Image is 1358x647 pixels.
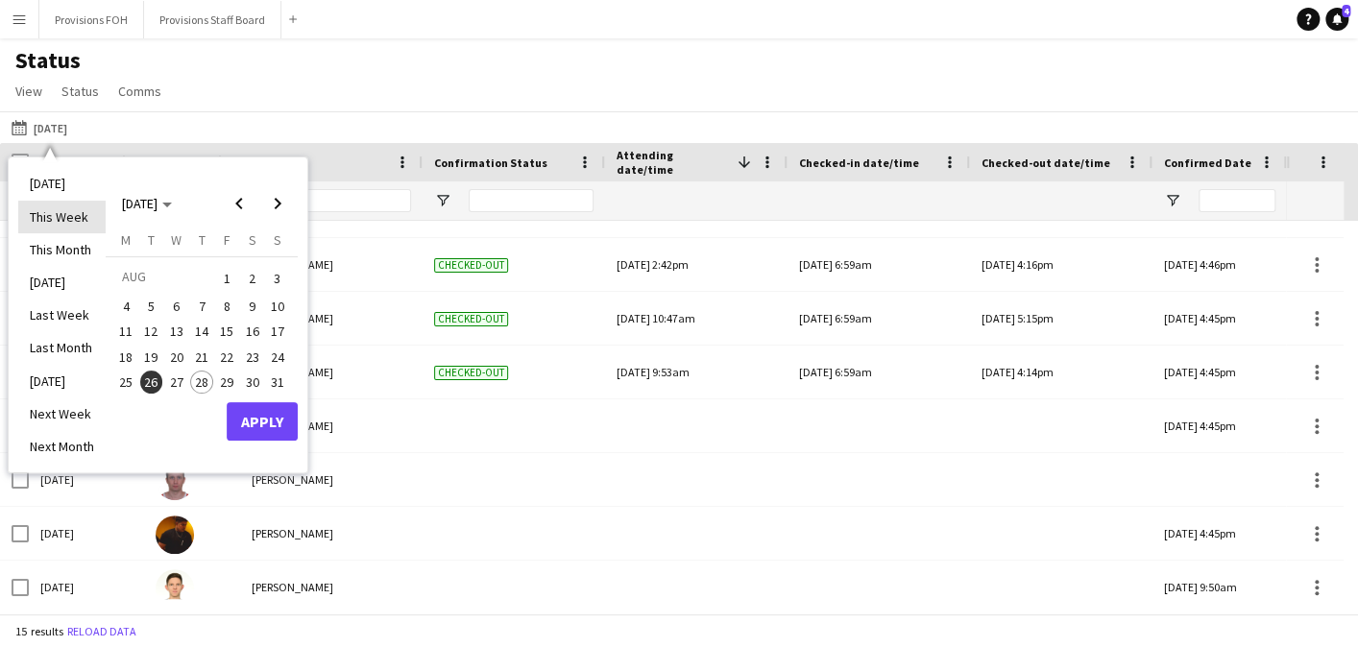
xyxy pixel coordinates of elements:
button: 04-08-2025 [113,294,138,319]
div: [DATE] 6:59am [799,292,958,345]
span: W [171,231,182,249]
span: Checked-out [434,258,508,273]
span: 3 [266,265,289,292]
button: 19-08-2025 [138,345,163,370]
span: M [121,231,131,249]
button: 21-08-2025 [189,345,214,370]
span: Checked-in date/time [799,156,919,170]
button: Choose month and year [114,186,180,221]
li: Last Month [18,331,106,364]
button: 10-08-2025 [265,294,290,319]
span: F [224,231,230,249]
div: [DATE] 6:59am [799,346,958,398]
a: Comms [110,79,169,104]
button: 25-08-2025 [113,370,138,395]
span: 15 [215,321,238,344]
img: Timothy Lampitoc [156,515,194,554]
span: 11 [114,321,137,344]
span: T [198,231,205,249]
img: Yevhenii Yatsenko [156,462,194,500]
div: [DATE] 4:45pm [1152,399,1287,452]
span: 21 [190,346,213,369]
button: 01-08-2025 [214,264,239,294]
span: 23 [241,346,264,369]
li: [DATE] [18,266,106,299]
div: [DATE] 10:47am [617,292,776,345]
button: 17-08-2025 [265,319,290,344]
div: [DATE] 9:50am [1152,561,1287,613]
input: Name Filter Input [286,189,411,212]
div: [DATE] [29,453,144,506]
button: 22-08-2025 [214,345,239,370]
button: 28-08-2025 [189,370,214,395]
button: 07-08-2025 [189,294,214,319]
span: 28 [190,371,213,394]
span: View [15,83,42,100]
button: 05-08-2025 [138,294,163,319]
div: [DATE] 4:45pm [1152,507,1287,560]
span: 1 [215,265,238,292]
button: 14-08-2025 [189,319,214,344]
button: Apply [227,402,298,441]
span: 6 [165,295,188,318]
button: 09-08-2025 [239,294,264,319]
span: 26 [140,371,163,394]
li: Next Month [18,430,106,463]
button: 06-08-2025 [164,294,189,319]
span: 4 [1342,5,1350,17]
td: AUG [113,264,214,294]
div: [DATE] 4:45pm [1152,292,1287,345]
button: 24-08-2025 [265,345,290,370]
button: Previous month [220,184,258,223]
span: 22 [215,346,238,369]
span: Confirmation Status [434,156,547,170]
li: Last Week [18,299,106,331]
button: 08-08-2025 [214,294,239,319]
button: Provisions Staff Board [144,1,281,38]
span: [PERSON_NAME] [252,580,333,594]
input: Confirmation Status Filter Input [469,189,594,212]
button: Open Filter Menu [434,192,451,209]
li: This Month [18,233,106,266]
span: Confirmed Date [1164,156,1251,170]
span: [PERSON_NAME] [252,472,333,487]
span: 9 [241,295,264,318]
button: 02-08-2025 [239,264,264,294]
div: [DATE] [29,561,144,613]
span: 31 [266,371,289,394]
div: [DATE] 6:59am [799,238,958,291]
button: Next month [258,184,297,223]
span: 16 [241,321,264,344]
li: [DATE] [18,167,106,200]
li: Next Week [18,397,106,430]
span: 5 [140,295,163,318]
input: Confirmed Date Filter Input [1199,189,1275,212]
span: 10 [266,295,289,318]
button: 12-08-2025 [138,319,163,344]
span: 8 [215,295,238,318]
button: 27-08-2025 [164,370,189,395]
span: 18 [114,346,137,369]
div: [DATE] [29,507,144,560]
button: 29-08-2025 [214,370,239,395]
span: Checked-out [434,366,508,380]
span: Comms [118,83,161,100]
div: [DATE] 4:14pm [982,346,1141,398]
button: 30-08-2025 [239,370,264,395]
a: 4 [1325,8,1348,31]
div: [DATE] 4:16pm [982,238,1141,291]
div: [DATE] 9:53am [617,346,776,398]
button: 03-08-2025 [265,264,290,294]
img: Vitalii Kikot [156,569,194,608]
span: Photo [156,156,188,170]
div: [DATE] 4:46pm [1152,238,1287,291]
button: 26-08-2025 [138,370,163,395]
button: [DATE] [8,116,71,139]
button: Open Filter Menu [1164,192,1181,209]
span: S [274,231,281,249]
button: 31-08-2025 [265,370,290,395]
span: 27 [165,371,188,394]
span: 24 [266,346,289,369]
a: Status [54,79,107,104]
span: Status [61,83,99,100]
